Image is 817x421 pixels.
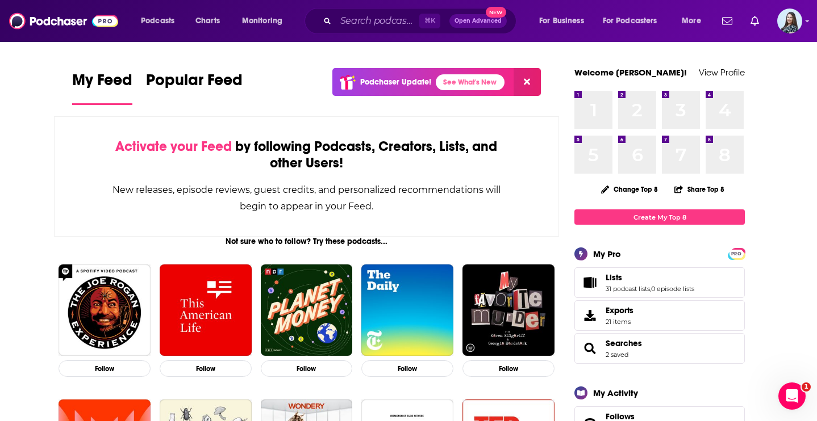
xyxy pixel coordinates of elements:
a: PRO [730,249,743,258]
img: Planet Money [261,264,353,356]
button: Open AdvancedNew [449,14,507,28]
span: Exports [606,305,633,315]
a: Welcome [PERSON_NAME]! [574,67,687,78]
div: My Activity [593,388,638,398]
a: 2 saved [606,351,628,359]
span: ⌘ K [419,14,440,28]
span: Exports [578,308,601,323]
div: by following Podcasts, Creators, Lists, and other Users! [111,138,502,171]
span: Logged in as brookefortierpr [777,9,802,33]
a: View Profile [699,67,745,78]
a: Create My Top 8 [574,209,745,225]
span: , [650,285,651,293]
iframe: Intercom live chat [778,382,806,410]
button: Follow [160,360,252,377]
button: open menu [234,12,297,30]
span: More [682,13,701,29]
span: Activate your Feed [115,138,232,155]
span: For Podcasters [603,13,657,29]
button: Follow [59,360,151,377]
button: open menu [674,12,715,30]
button: Show profile menu [777,9,802,33]
span: Searches [574,333,745,364]
img: This American Life [160,264,252,356]
button: open menu [531,12,598,30]
input: Search podcasts, credits, & more... [336,12,419,30]
a: Lists [578,275,601,291]
span: Lists [606,272,622,283]
div: My Pro [593,249,621,259]
img: Podchaser - Follow, Share and Rate Podcasts [9,10,118,32]
span: 1 [802,382,811,391]
span: My Feed [72,70,132,96]
button: Follow [361,360,453,377]
a: Show notifications dropdown [718,11,737,31]
div: Not sure who to follow? Try these podcasts... [54,237,559,246]
a: 0 episode lists [651,285,694,293]
span: Popular Feed [146,70,243,96]
span: Open Advanced [455,18,502,24]
span: 21 items [606,318,633,326]
a: Lists [606,272,694,283]
p: Podchaser Update! [360,77,431,87]
span: Monitoring [242,13,282,29]
span: Podcasts [141,13,174,29]
a: 31 podcast lists [606,285,650,293]
span: Charts [195,13,220,29]
button: Follow [462,360,555,377]
img: My Favorite Murder with Karen Kilgariff and Georgia Hardstark [462,264,555,356]
img: The Joe Rogan Experience [59,264,151,356]
img: The Daily [361,264,453,356]
button: Share Top 8 [674,178,725,200]
span: PRO [730,250,743,258]
a: Charts [188,12,227,30]
a: Searches [606,338,642,348]
span: Lists [574,267,745,298]
a: Exports [574,300,745,331]
a: See What's New [436,74,505,90]
a: Popular Feed [146,70,243,105]
a: My Feed [72,70,132,105]
div: Search podcasts, credits, & more... [315,8,527,34]
button: open menu [133,12,189,30]
button: Follow [261,360,353,377]
div: New releases, episode reviews, guest credits, and personalized recommendations will begin to appe... [111,182,502,214]
span: New [486,7,506,18]
button: open menu [595,12,674,30]
button: Change Top 8 [594,182,665,196]
a: Show notifications dropdown [746,11,764,31]
img: User Profile [777,9,802,33]
a: Searches [578,340,601,356]
span: For Business [539,13,584,29]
